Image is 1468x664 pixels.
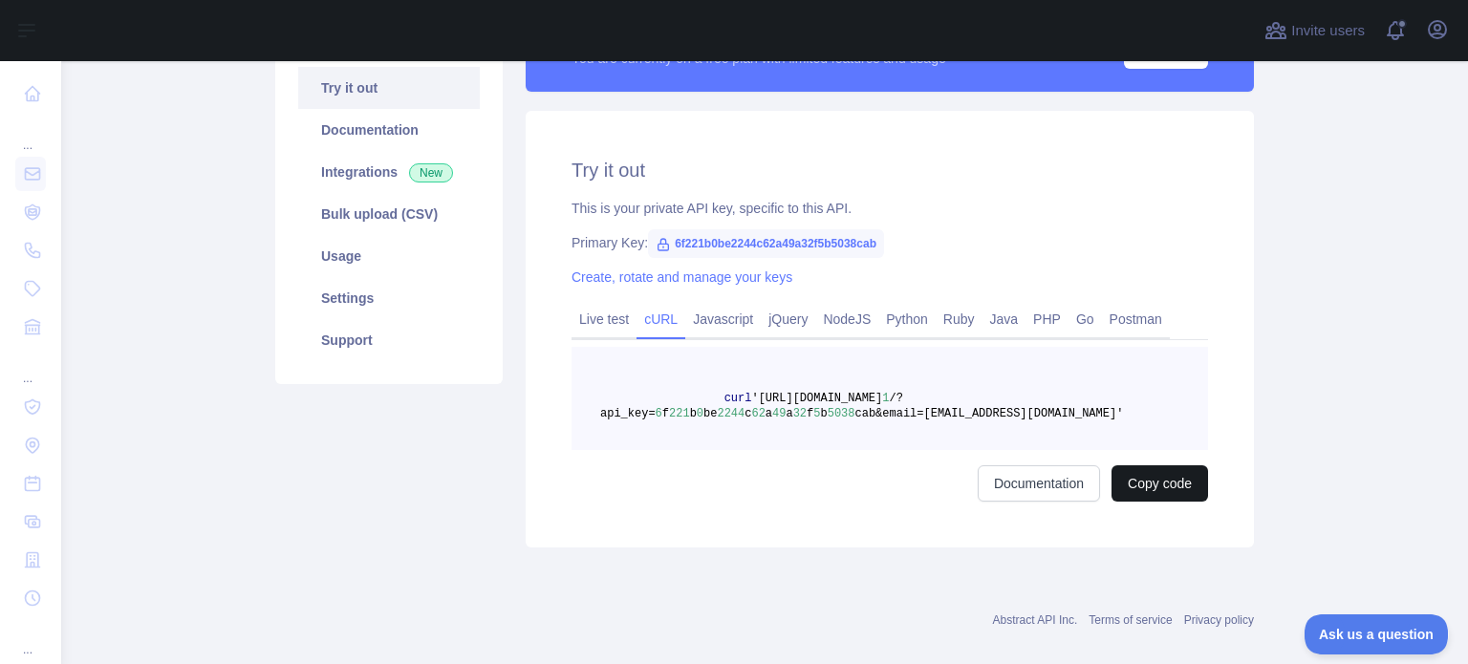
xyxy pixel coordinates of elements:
[1261,15,1369,46] button: Invite users
[1025,304,1069,334] a: PHP
[572,233,1208,252] div: Primary Key:
[724,392,752,405] span: curl
[993,613,1078,627] a: Abstract API Inc.
[656,407,662,420] span: 6
[793,407,807,420] span: 32
[982,304,1026,334] a: Java
[828,407,855,420] span: 5038
[572,269,792,285] a: Create, rotate and manage your keys
[882,392,889,405] span: 1
[878,304,936,334] a: Python
[807,407,813,420] span: f
[298,193,480,235] a: Bulk upload (CSV)
[648,229,884,258] span: 6f221b0be2244c62a49a32f5b5038cab
[1291,20,1365,42] span: Invite users
[703,407,717,420] span: be
[637,304,685,334] a: cURL
[1305,614,1449,654] iframe: Toggle Customer Support
[1184,613,1254,627] a: Privacy policy
[786,407,792,420] span: a
[751,407,765,420] span: 62
[298,109,480,151] a: Documentation
[298,235,480,277] a: Usage
[813,407,820,420] span: 5
[815,304,878,334] a: NodeJS
[15,619,46,657] div: ...
[1069,304,1102,334] a: Go
[572,304,637,334] a: Live test
[772,407,786,420] span: 49
[1089,613,1172,627] a: Terms of service
[745,407,751,420] span: c
[717,407,745,420] span: 2244
[936,304,982,334] a: Ruby
[298,277,480,319] a: Settings
[15,115,46,153] div: ...
[685,304,761,334] a: Javascript
[572,199,1208,218] div: This is your private API key, specific to this API.
[697,407,703,420] span: 0
[761,304,815,334] a: jQuery
[662,407,669,420] span: f
[669,407,690,420] span: 221
[855,407,1124,420] span: cab&email=[EMAIL_ADDRESS][DOMAIN_NAME]'
[690,407,697,420] span: b
[298,67,480,109] a: Try it out
[751,392,882,405] span: '[URL][DOMAIN_NAME]
[766,407,772,420] span: a
[15,348,46,386] div: ...
[1102,304,1170,334] a: Postman
[572,157,1208,183] h2: Try it out
[298,319,480,361] a: Support
[820,407,827,420] span: b
[409,163,453,182] span: New
[298,151,480,193] a: Integrations New
[1112,465,1208,502] button: Copy code
[978,465,1100,502] a: Documentation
